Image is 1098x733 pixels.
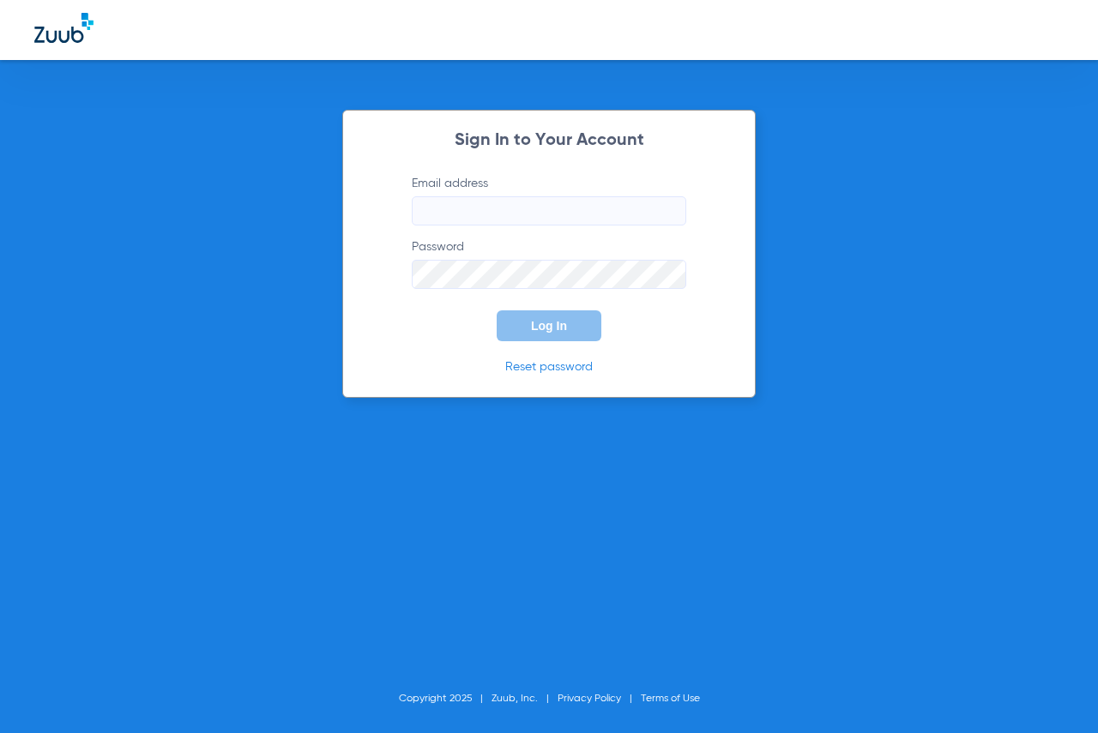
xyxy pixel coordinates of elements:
[399,690,492,707] li: Copyright 2025
[412,196,686,225] input: Email address
[412,260,686,289] input: Password
[412,175,686,225] label: Email address
[1012,651,1098,733] iframe: Chat Widget
[34,13,94,43] img: Zuub Logo
[386,132,712,149] h2: Sign In to Your Account
[497,310,601,341] button: Log In
[412,238,686,289] label: Password
[641,694,700,704] a: Terms of Use
[492,690,558,707] li: Zuub, Inc.
[505,361,593,373] a: Reset password
[558,694,621,704] a: Privacy Policy
[531,319,567,333] span: Log In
